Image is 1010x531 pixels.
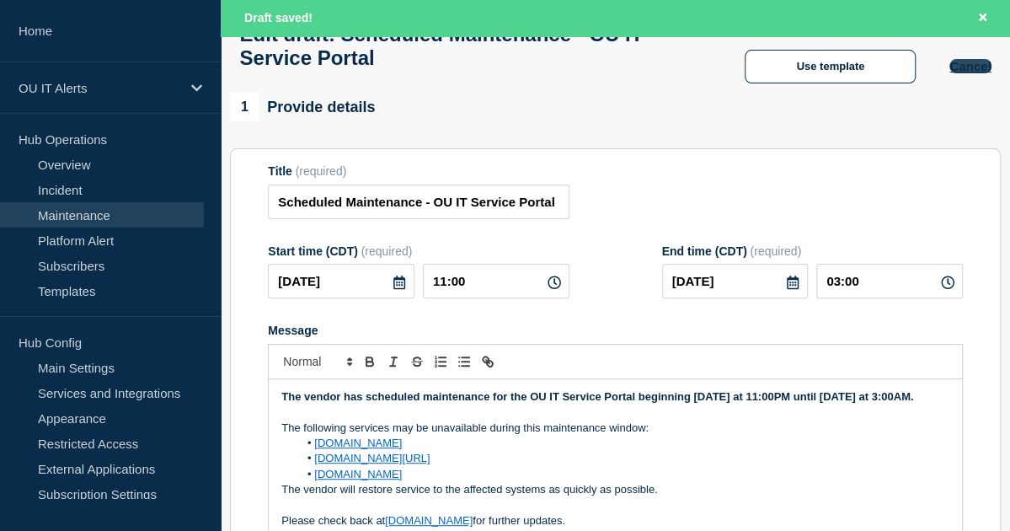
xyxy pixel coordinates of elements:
p: OU IT Alerts [19,81,180,95]
h1: Edit draft: Scheduled Maintenance - OU IT Service Portal [240,23,712,70]
a: [DOMAIN_NAME] [314,437,402,449]
span: (required) [296,164,347,178]
input: Title [268,185,569,219]
strong: The vendor has scheduled maintenance for the OU IT Service Portal beginning [DATE] at 11:00PM unt... [281,390,913,403]
div: Provide details [230,93,375,121]
p: The following services may be unavailable during this maintenance window: [281,421,949,436]
div: Start time (CDT) [268,244,569,258]
a: [DOMAIN_NAME] [385,514,473,527]
button: Toggle italic text [382,351,405,372]
input: YYYY-MM-DD [662,264,809,298]
button: Toggle bulleted list [452,351,476,372]
input: HH:MM [816,264,963,298]
div: End time (CDT) [662,244,963,258]
span: (required) [750,244,801,258]
span: (required) [361,244,413,258]
button: Use template [745,50,916,83]
p: The vendor will restore service to the affected systems as quickly as possible. [281,482,949,497]
button: Toggle link [476,351,500,372]
button: Cancel [949,59,991,73]
span: Font size [275,351,358,372]
button: Toggle strikethrough text [405,351,429,372]
span: 1 [230,93,259,121]
span: Draft saved! [244,11,313,24]
input: HH:MM [423,264,569,298]
button: Toggle ordered list [429,351,452,372]
input: YYYY-MM-DD [268,264,414,298]
button: Toggle bold text [358,351,382,372]
div: Title [268,164,569,178]
a: [DOMAIN_NAME][URL] [314,452,430,464]
p: Please check back at for further updates. [281,513,949,528]
a: [DOMAIN_NAME] [314,468,402,480]
button: Close banner [972,8,993,28]
div: Message [268,324,963,337]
